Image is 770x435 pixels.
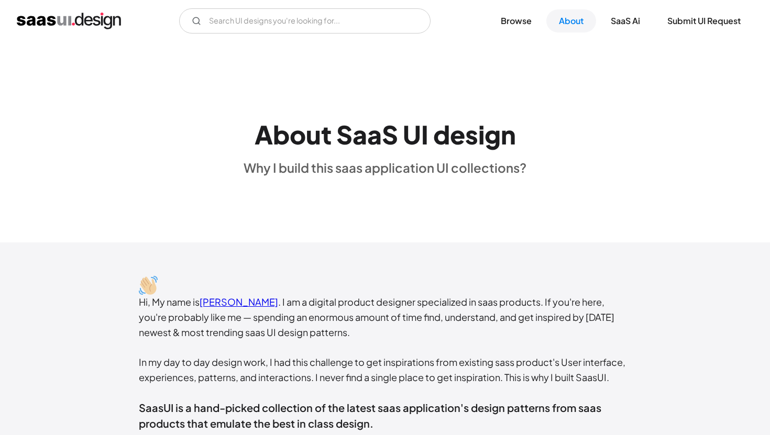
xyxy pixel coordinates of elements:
a: home [17,13,121,29]
input: Search UI designs you're looking for... [179,8,431,34]
a: About [546,9,596,32]
a: [PERSON_NAME] [200,296,278,308]
a: SaaS Ai [598,9,653,32]
h1: About SaaS UI design [255,119,516,150]
div: Why I build this saas application UI collections? [244,160,526,175]
span: SaasUI is a hand-picked collection of the latest saas application's design patterns from saas pro... [139,401,601,430]
form: Email Form [179,8,431,34]
a: Browse [488,9,544,32]
a: Submit UI Request [655,9,753,32]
